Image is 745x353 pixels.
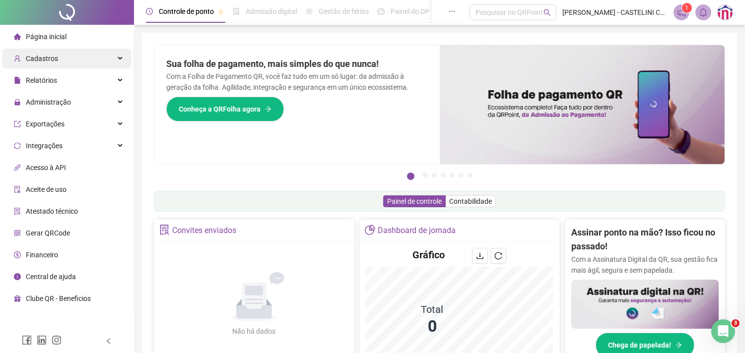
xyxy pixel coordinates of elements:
span: Gerar QRCode [26,229,70,237]
span: Conheça a QRFolha agora [179,104,261,115]
span: Gestão de férias [319,7,369,15]
span: api [14,164,21,171]
div: Não há dados [208,326,300,337]
button: 2 [423,173,428,177]
button: 4 [441,173,446,177]
span: file-done [233,8,240,15]
span: Acesso à API [26,164,66,172]
div: Convites enviados [172,222,236,239]
span: file [14,77,21,84]
span: 1 [685,4,689,11]
span: bell [699,8,708,17]
img: banner%2F02c71560-61a6-44d4-94b9-c8ab97240462.png [571,280,719,329]
span: Página inicial [26,33,67,41]
h4: Gráfico [412,248,445,262]
sup: 1 [682,3,692,13]
span: solution [14,208,21,215]
span: ellipsis [449,8,456,15]
button: 1 [407,173,414,180]
span: Painel de controle [387,197,442,205]
span: Admissão digital [246,7,297,15]
span: instagram [52,335,62,345]
button: 7 [468,173,473,177]
h2: Assinar ponto na mão? Isso ficou no passado! [571,226,719,254]
span: gift [14,295,21,302]
span: home [14,33,21,40]
span: arrow-right [265,106,271,113]
span: arrow-right [675,342,682,349]
span: Administração [26,98,71,106]
span: export [14,120,21,127]
span: Financeiro [26,251,58,259]
span: Cadastros [26,55,58,62]
span: Central de ajuda [26,273,76,281]
button: 5 [450,173,455,177]
p: Com a Assinatura Digital da QR, sua gestão fica mais ágil, segura e sem papelada. [571,254,719,276]
span: sync [14,142,21,149]
span: linkedin [37,335,47,345]
span: pie-chart [365,225,375,235]
span: Relatórios [26,76,57,84]
span: Clube QR - Beneficios [26,294,91,302]
span: Atestado técnico [26,207,78,215]
span: Painel do DP [391,7,429,15]
span: pushpin [218,9,224,15]
span: notification [677,8,686,17]
button: 6 [459,173,464,177]
span: [PERSON_NAME] - CASTELINI COMERCIO DE VESTUARIO LTDA [562,7,668,18]
span: sun [306,8,313,15]
span: qrcode [14,230,21,236]
span: 3 [732,319,740,327]
p: Com a Folha de Pagamento QR, você faz tudo em um só lugar: da admissão à geração da folha. Agilid... [166,71,428,93]
img: 74272 [718,5,733,20]
span: Controle de ponto [159,7,214,15]
div: Dashboard de jornada [378,222,456,239]
iframe: Intercom live chat [711,319,735,343]
span: Integrações [26,142,63,150]
img: banner%2F8d14a306-6205-4263-8e5b-06e9a85ad873.png [440,45,725,164]
span: info-circle [14,273,21,280]
span: dollar [14,251,21,258]
span: user-add [14,55,21,62]
span: Aceite de uso [26,185,67,193]
span: clock-circle [146,8,153,15]
span: solution [159,225,170,235]
span: left [105,338,112,345]
span: lock [14,99,21,106]
span: reload [494,252,502,260]
span: dashboard [378,8,385,15]
button: 3 [432,173,437,177]
span: audit [14,186,21,193]
button: Conheça a QRFolha agora [166,97,284,121]
span: Exportações [26,120,65,128]
span: Chega de papelada! [608,340,671,351]
h2: Sua folha de pagamento, mais simples do que nunca! [166,57,428,71]
span: download [476,252,484,260]
span: search [543,9,551,16]
span: facebook [22,335,32,345]
span: Contabilidade [449,197,492,205]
